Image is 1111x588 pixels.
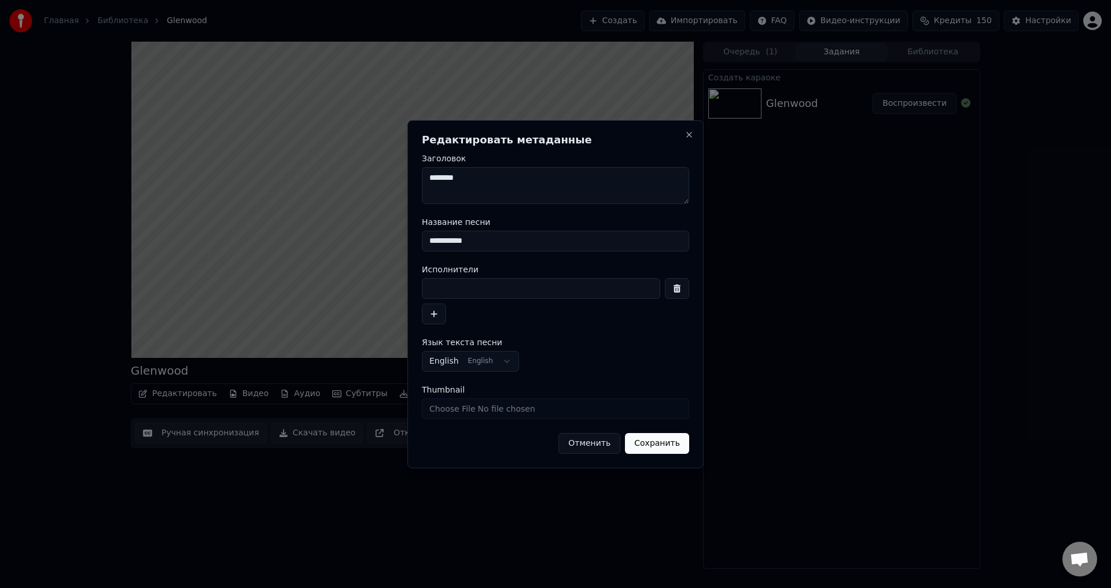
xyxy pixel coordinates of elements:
[558,433,620,454] button: Отменить
[422,265,689,273] label: Исполнители
[422,218,689,226] label: Название песни
[422,135,689,145] h2: Редактировать метаданные
[422,386,465,394] span: Thumbnail
[625,433,689,454] button: Сохранить
[422,338,502,346] span: Язык текста песни
[422,154,689,162] label: Заголовок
